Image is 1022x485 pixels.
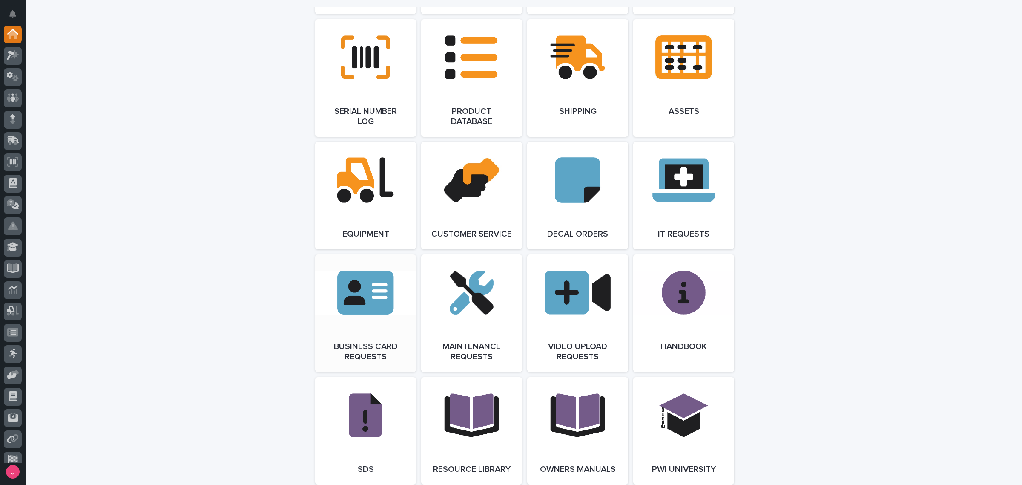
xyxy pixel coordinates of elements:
button: users-avatar [4,463,22,481]
a: Decal Orders [527,142,628,249]
a: Business Card Requests [315,254,416,372]
a: Serial Number Log [315,19,416,137]
a: Maintenance Requests [421,254,522,372]
a: Assets [633,19,734,137]
a: Resource Library [421,377,522,485]
a: SDS [315,377,416,485]
a: Shipping [527,19,628,137]
a: Product Database [421,19,522,137]
a: PWI University [633,377,734,485]
a: Equipment [315,142,416,249]
a: Handbook [633,254,734,372]
div: Notifications [11,10,22,24]
a: IT Requests [633,142,734,249]
a: Video Upload Requests [527,254,628,372]
a: Customer Service [421,142,522,249]
a: Owners Manuals [527,377,628,485]
button: Notifications [4,5,22,23]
